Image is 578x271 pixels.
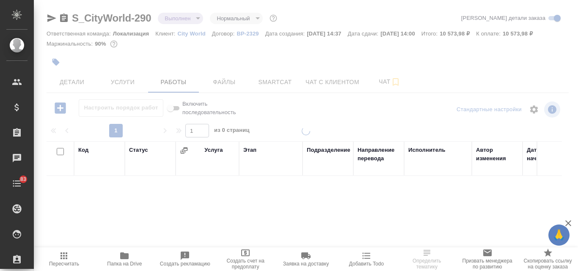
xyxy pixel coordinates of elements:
[349,261,384,267] span: Добавить Todo
[408,146,446,154] div: Исполнитель
[204,146,223,154] div: Услуга
[49,261,79,267] span: Пересчитать
[160,261,210,267] span: Создать рекламацию
[457,247,517,271] button: Призвать менеджера по развитию
[94,247,155,271] button: Папка на Drive
[107,261,142,267] span: Папка на Drive
[336,247,396,271] button: Добавить Todo
[476,146,518,163] div: Автор изменения
[2,173,32,194] a: 83
[402,258,452,270] span: Определить тематику
[129,146,148,154] div: Статус
[34,247,94,271] button: Пересчитать
[552,226,566,244] span: 🙏
[180,146,188,155] button: Сгруппировать
[307,146,350,154] div: Подразделение
[462,258,512,270] span: Призвать менеджера по развитию
[396,247,457,271] button: Определить тематику
[523,258,573,270] span: Скопировать ссылку на оценку заказа
[15,175,31,183] span: 83
[548,224,570,246] button: 🙏
[283,261,329,267] span: Заявка на доставку
[220,258,271,270] span: Создать счет на предоплату
[358,146,400,163] div: Направление перевода
[517,247,578,271] button: Скопировать ссылку на оценку заказа
[155,247,215,271] button: Создать рекламацию
[78,146,88,154] div: Код
[527,146,561,163] div: Дата начала
[215,247,276,271] button: Создать счет на предоплату
[243,146,256,154] div: Этап
[276,247,336,271] button: Заявка на доставку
